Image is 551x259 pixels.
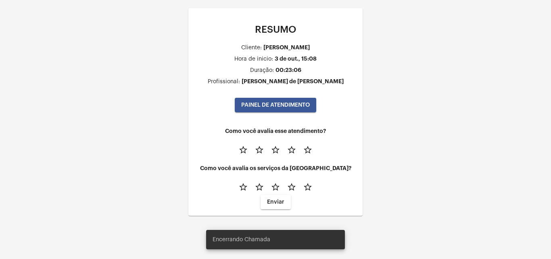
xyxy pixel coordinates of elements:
p: RESUMO [195,24,356,35]
span: Encerrando Chamada [213,236,270,244]
div: 3 de out., 15:08 [275,56,317,62]
button: PAINEL DE ATENDIMENTO [235,98,316,112]
div: [PERSON_NAME] de [PERSON_NAME] [242,78,344,84]
mat-icon: star_border [271,182,280,192]
div: Duração: [250,67,274,74]
mat-icon: star_border [255,145,264,155]
mat-icon: star_border [287,145,296,155]
div: Cliente: [241,45,262,51]
mat-icon: star_border [238,182,248,192]
h4: Como você avalia os serviços da [GEOGRAPHIC_DATA]? [195,165,356,171]
div: 00:23:06 [275,67,301,73]
mat-icon: star_border [303,182,313,192]
span: Enviar [267,199,284,205]
mat-icon: star_border [287,182,296,192]
mat-icon: star_border [255,182,264,192]
mat-icon: star_border [271,145,280,155]
div: Hora de inicio: [234,56,273,62]
button: Enviar [261,195,291,209]
mat-icon: star_border [238,145,248,155]
div: [PERSON_NAME] [263,44,310,51]
mat-icon: star_border [303,145,313,155]
h4: Como você avalia esse atendimento? [195,128,356,134]
div: Profissional: [208,79,240,85]
span: PAINEL DE ATENDIMENTO [241,102,310,108]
